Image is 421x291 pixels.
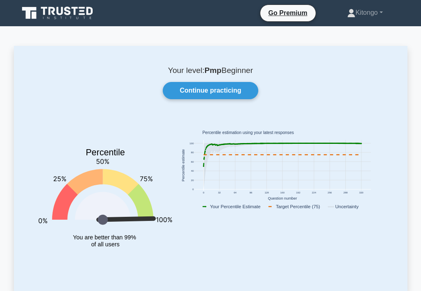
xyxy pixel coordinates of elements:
[91,241,119,248] tspan: of all users
[280,191,284,194] text: 160
[268,197,297,201] text: Question number
[205,66,222,75] b: Pmp
[328,191,332,194] text: 256
[191,151,193,154] text: 80
[264,191,269,194] text: 128
[192,188,194,191] text: 0
[191,160,193,163] text: 60
[34,66,388,75] p: Your level: Beginner
[312,191,316,194] text: 224
[73,234,136,241] tspan: You are better than 99%
[343,191,348,194] text: 288
[202,131,294,135] text: Percentile estimation using your latest responses
[191,179,193,182] text: 20
[191,170,193,173] text: 40
[181,149,185,182] text: Percentile estimate
[163,82,258,99] a: Continue practicing
[296,191,300,194] text: 192
[218,191,221,194] text: 32
[328,5,402,21] a: Kitongo
[189,142,194,145] text: 100
[359,191,364,194] text: 320
[203,191,204,194] text: 0
[264,8,312,18] a: Go Premium
[86,148,125,157] text: Percentile
[249,191,252,194] text: 96
[234,191,237,194] text: 64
